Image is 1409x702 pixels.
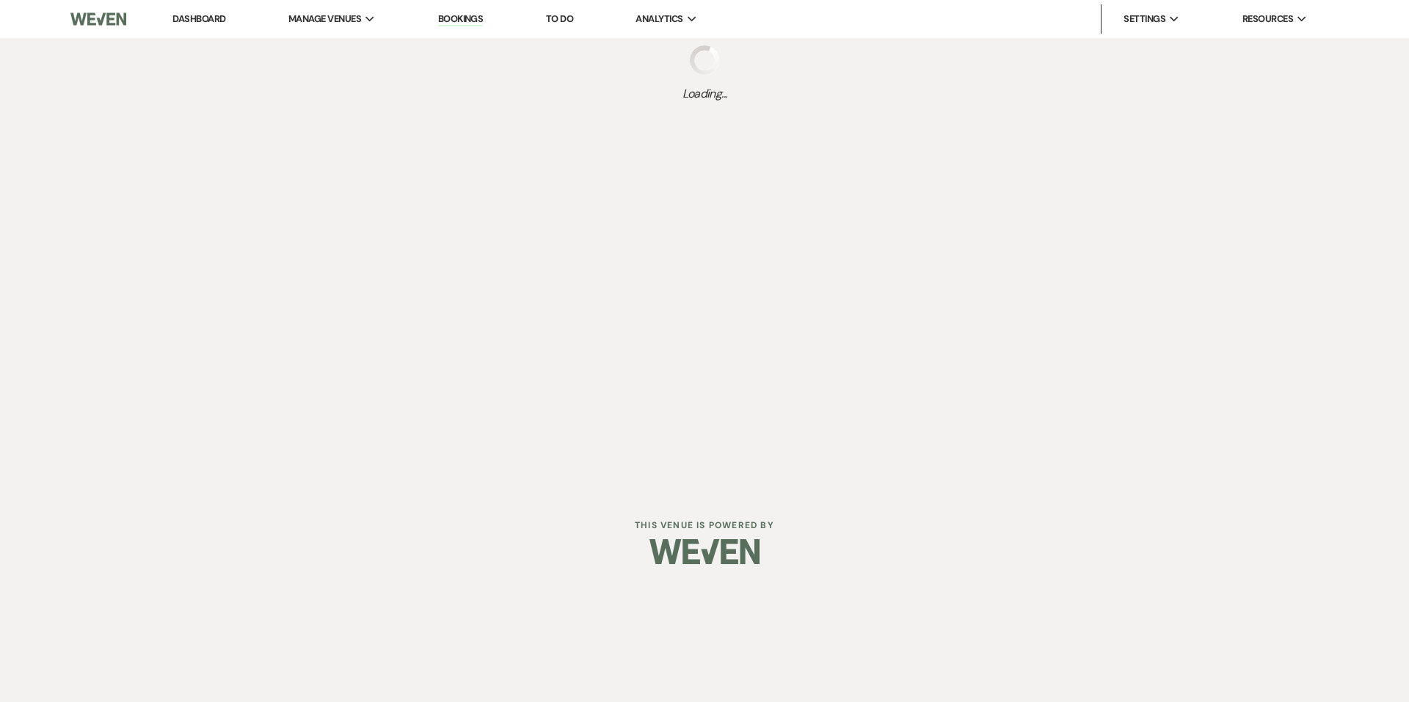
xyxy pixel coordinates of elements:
span: Settings [1124,12,1165,26]
span: Resources [1242,12,1293,26]
a: Dashboard [172,12,225,25]
img: Weven Logo [70,4,126,34]
a: To Do [546,12,573,25]
img: Weven Logo [649,526,760,577]
a: Bookings [438,12,484,26]
span: Loading... [682,85,727,103]
span: Manage Venues [288,12,361,26]
img: loading spinner [690,45,719,75]
span: Analytics [636,12,682,26]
